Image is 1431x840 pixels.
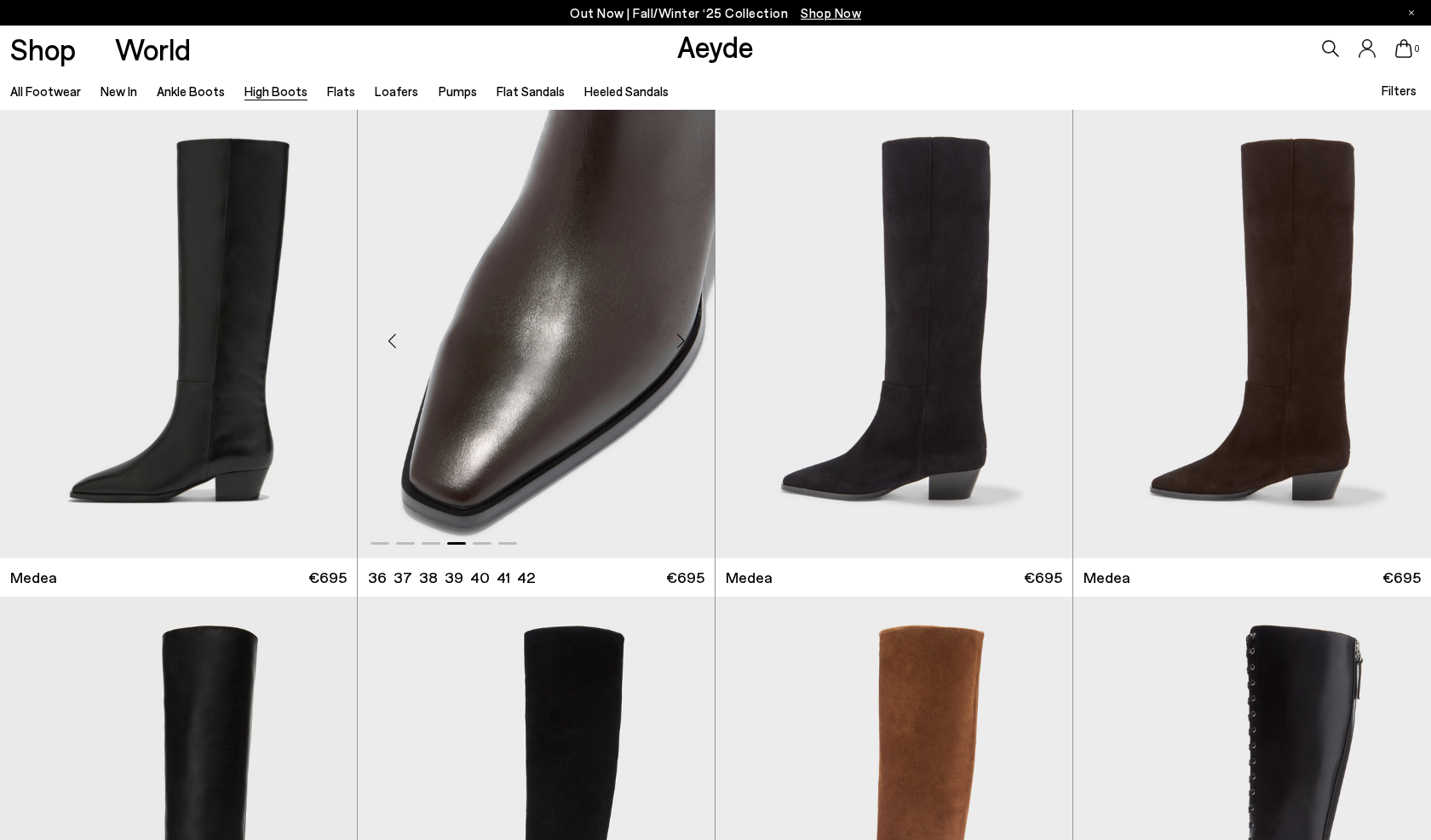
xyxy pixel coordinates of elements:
[10,34,76,64] a: Shop
[801,5,861,20] span: Navigate to /collections/new-in
[368,567,530,588] ul: variant
[157,83,225,99] a: Ankle Boots
[419,567,438,588] li: 38
[715,110,1072,558] img: Medea Suede Knee-High Boots
[666,567,704,588] span: €695
[368,567,387,588] li: 36
[439,83,477,99] a: Pumps
[677,28,754,64] a: Aeyde
[726,567,773,588] span: Medea
[715,558,1072,597] a: Medea €695
[655,315,706,366] div: Next slide
[308,567,347,588] span: €695
[1073,110,1431,558] img: Medea Suede Knee-High Boots
[358,110,715,558] a: Next slide Previous slide
[327,83,355,99] a: Flats
[445,567,463,588] li: 39
[1395,39,1412,58] a: 0
[358,110,715,558] img: Medea Knee-High Boots
[366,315,417,366] div: Previous slide
[1412,44,1421,54] span: 0
[101,83,137,99] a: New In
[1024,567,1062,588] span: €695
[115,34,191,64] a: World
[394,567,412,588] li: 37
[584,83,669,99] a: Heeled Sandals
[358,110,715,558] div: 4 / 6
[10,83,81,99] a: All Footwear
[10,567,57,588] span: Medea
[1382,83,1417,98] span: Filters
[375,83,418,99] a: Loafers
[517,567,535,588] li: 42
[244,83,307,99] a: High Boots
[570,3,861,24] p: Out Now | Fall/Winter ‘25 Collection
[1382,567,1421,588] span: €695
[497,83,565,99] a: Flat Sandals
[470,567,490,588] li: 40
[1083,567,1130,588] span: Medea
[497,567,510,588] li: 41
[358,558,715,597] a: 36 37 38 39 40 41 42 €695
[1073,558,1431,597] a: Medea €695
